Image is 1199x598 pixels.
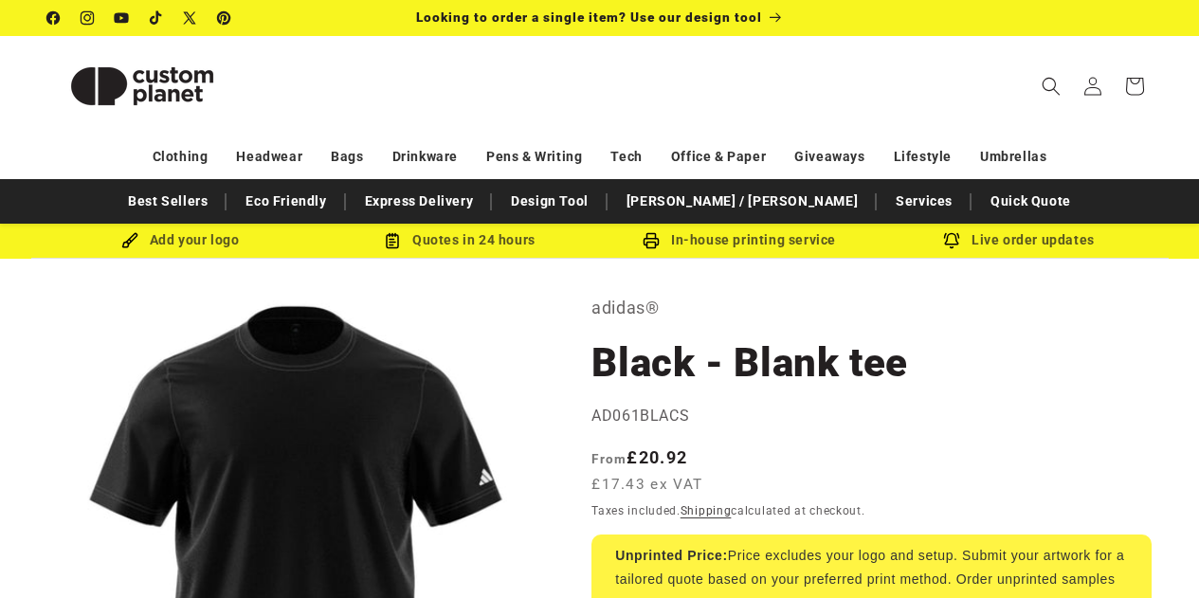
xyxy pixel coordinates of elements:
[886,185,962,218] a: Services
[501,185,598,218] a: Design Tool
[384,232,401,249] img: Order Updates Icon
[118,185,217,218] a: Best Sellers
[591,501,1152,520] div: Taxes included. calculated at checkout.
[236,185,336,218] a: Eco Friendly
[591,293,1152,323] p: adidas®
[600,228,880,252] div: In-house printing service
[1104,507,1199,598] div: Chatt-widget
[121,232,138,249] img: Brush Icon
[153,140,209,173] a: Clothing
[610,140,642,173] a: Tech
[591,407,689,425] span: AD061BLACS
[591,474,702,496] span: £17.43 ex VAT
[486,140,582,173] a: Pens & Writing
[980,140,1046,173] a: Umbrellas
[880,228,1159,252] div: Live order updates
[1104,507,1199,598] iframe: Chat Widget
[41,228,320,252] div: Add your logo
[643,232,660,249] img: In-house printing
[392,140,458,173] a: Drinkware
[981,185,1081,218] a: Quick Quote
[47,44,237,129] img: Custom Planet
[41,36,245,136] a: Custom Planet
[1030,65,1072,107] summary: Search
[615,548,728,563] strong: Unprinted Price:
[416,9,762,25] span: Looking to order a single item? Use our design tool
[591,447,687,467] strong: £20.92
[943,232,960,249] img: Order updates
[617,185,867,218] a: [PERSON_NAME] / [PERSON_NAME]
[894,140,952,173] a: Lifestyle
[355,185,483,218] a: Express Delivery
[320,228,600,252] div: Quotes in 24 hours
[591,337,1152,389] h1: Black - Blank tee
[236,140,302,173] a: Headwear
[681,504,732,517] a: Shipping
[331,140,363,173] a: Bags
[794,140,864,173] a: Giveaways
[591,451,627,466] span: From
[671,140,766,173] a: Office & Paper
